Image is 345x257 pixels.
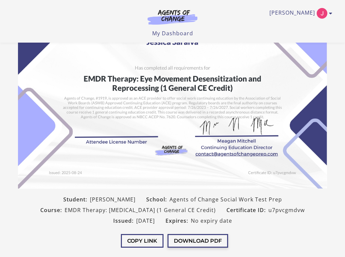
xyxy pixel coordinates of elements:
button: Copy Link [121,234,164,248]
span: School: [146,195,170,203]
span: Certificate ID: [226,206,268,214]
a: My Dashboard [152,30,193,37]
button: Download PDF [168,234,228,248]
span: EMDR Therapy: [MEDICAL_DATA] (1 General CE Credit) [65,206,216,214]
span: Student: [63,195,90,203]
span: Issued: [113,217,136,225]
span: u7pvcgmdvw [268,206,305,214]
span: Expires: [166,217,191,225]
span: No expiry date [191,217,232,225]
span: Agents of Change Social Work Test Prep [170,195,282,203]
span: [DATE] [136,217,155,225]
span: [PERSON_NAME] [90,195,136,203]
span: Course: [40,206,65,214]
a: Toggle menu [269,8,329,19]
img: Agents of Change Logo [141,9,204,25]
